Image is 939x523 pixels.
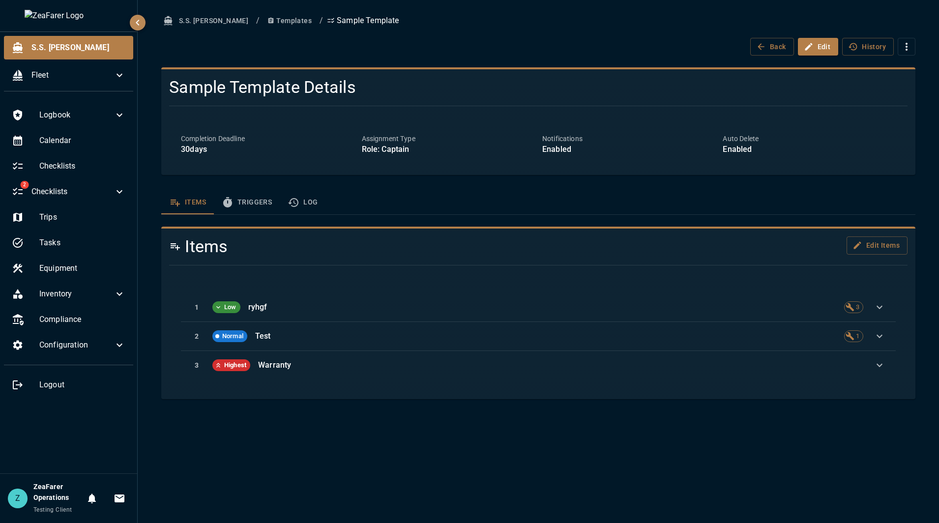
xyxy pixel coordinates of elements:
img: ZeaFarer Logo [25,10,113,22]
button: Templates [264,12,316,30]
div: Trips [4,205,133,229]
button: Invitations [110,489,129,508]
p: Notifications [542,134,715,144]
p: 2 [189,331,205,341]
div: Calendar [4,129,133,152]
button: Triggers [214,191,280,214]
p: 3 [189,360,205,370]
div: Configuration [4,333,133,357]
div: S.S. [PERSON_NAME] [4,36,133,59]
span: 3 [852,302,863,312]
button: Log [280,191,325,214]
button: Back [750,38,794,56]
button: S.S. [PERSON_NAME] [161,12,252,30]
div: Fleet [4,63,133,87]
span: Normal [218,331,247,341]
span: Fleet [31,69,114,81]
span: Logbook [39,109,114,121]
h4: Sample Template Details [169,77,783,98]
p: Assignment Type [362,134,534,144]
p: Auto Delete [723,134,895,144]
h6: ZeaFarer Operations [33,482,82,503]
div: 1 equipment, 2 inventory requirements [844,301,863,313]
div: 1 equipment, 0 inventory requirements [844,330,863,342]
span: Checklists [39,160,125,172]
p: Role: Captain [362,144,534,155]
div: 2Checklists [4,180,133,203]
p: Enabled [723,144,895,155]
div: Z [8,489,28,508]
span: Checklists [31,186,114,198]
div: template sections [161,191,915,214]
button: Notifications [82,489,102,508]
span: Trips [39,211,125,223]
span: Calendar [39,135,125,146]
p: Test [255,330,836,342]
div: Tasks [4,231,133,255]
div: Compliance [4,308,133,331]
button: Edit Items [847,236,908,255]
span: Tasks [39,237,125,249]
span: S.S. [PERSON_NAME] [31,42,125,54]
li: / [256,15,260,27]
h4: Items [169,236,659,257]
p: Warranty [258,359,859,371]
span: 2 [20,181,29,189]
span: Logout [39,379,125,391]
div: Logout [4,373,133,397]
span: Inventory [39,288,114,300]
p: Completion Deadline [181,134,353,144]
span: Compliance [39,314,125,325]
p: 1 [189,302,205,312]
div: Equipment [4,257,133,280]
p: Sample Template [327,15,399,27]
p: 30 days [181,144,353,155]
div: Checklists [4,154,133,178]
span: Highest [220,360,250,370]
div: Inventory [4,282,133,306]
span: Configuration [39,339,114,351]
div: Logbook [4,103,133,127]
span: Testing Client [33,506,72,513]
span: Equipment [39,262,125,274]
button: Edit [798,38,839,56]
p: ryhgf [248,301,836,313]
p: Enabled [542,144,715,155]
button: History [842,38,894,56]
span: 1 [852,331,863,341]
span: Low [220,302,240,312]
li: / [320,15,323,27]
button: Items [161,191,214,214]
